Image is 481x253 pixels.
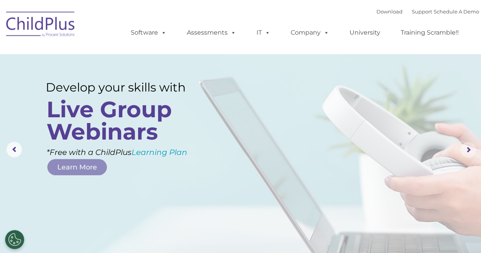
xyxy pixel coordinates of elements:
a: Schedule A Demo [434,8,479,15]
a: Company [283,25,337,40]
button: Cookies Settings [5,230,24,249]
a: Learn More [47,159,107,175]
a: Support [412,8,432,15]
a: Assessments [179,25,244,40]
a: Software [123,25,174,40]
a: Download [376,8,403,15]
a: IT [249,25,278,40]
font: | [376,8,479,15]
img: ChildPlus by Procare Solutions [2,6,79,45]
span: Last name [107,51,130,57]
a: Learning Plan [131,148,187,157]
a: Training Scramble!! [393,25,466,40]
span: Phone number [107,82,140,88]
rs-layer: *Free with a ChildPlus [47,145,216,160]
a: University [342,25,388,40]
rs-layer: Develop your skills with [46,80,205,95]
rs-layer: Live Group Webinars [47,98,203,143]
